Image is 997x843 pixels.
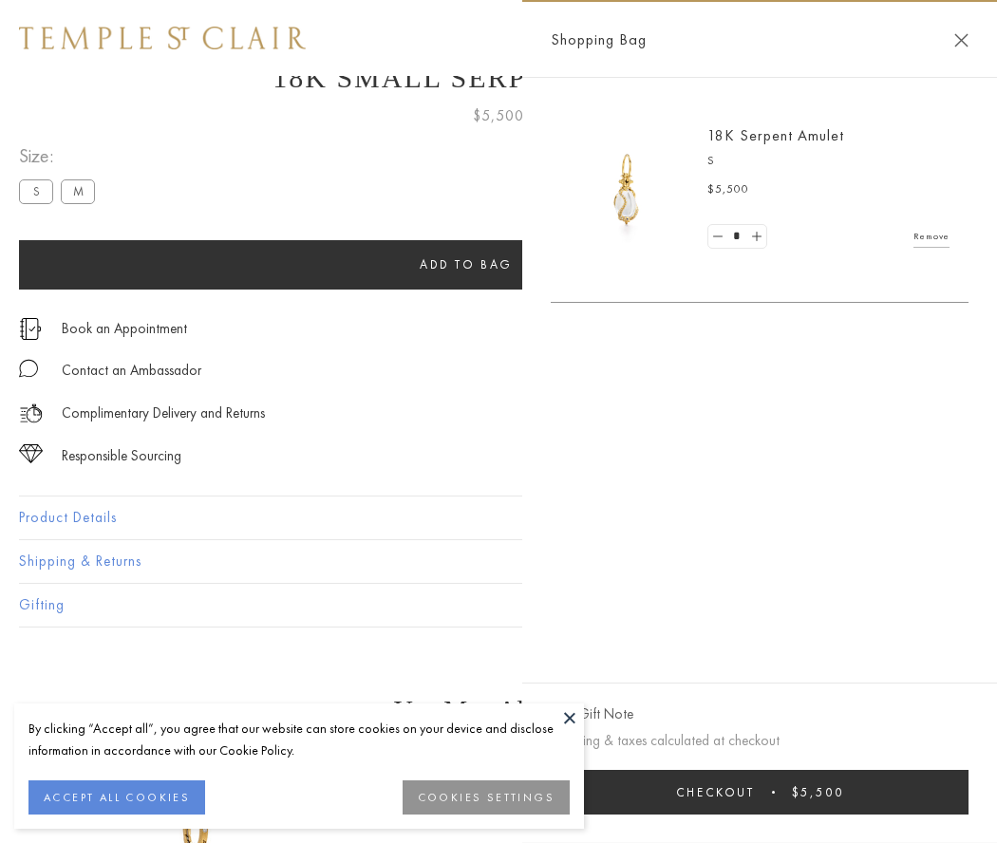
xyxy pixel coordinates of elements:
button: Add to bag [19,240,913,290]
button: Gifting [19,584,978,627]
p: Shipping & taxes calculated at checkout [551,729,969,753]
button: COOKIES SETTINGS [403,780,570,815]
div: By clicking “Accept all”, you agree that our website can store cookies on your device and disclos... [28,718,570,761]
label: M [61,179,95,203]
label: S [19,179,53,203]
span: Add to bag [420,256,513,272]
img: icon_delivery.svg [19,402,43,425]
span: $5,500 [792,784,844,800]
a: 18K Serpent Amulet [707,125,844,145]
button: Add Gift Note [551,702,633,726]
button: Product Details [19,496,978,539]
button: ACCEPT ALL COOKIES [28,780,205,815]
a: Set quantity to 2 [746,225,765,249]
img: Temple St. Clair [19,27,306,49]
p: Complimentary Delivery and Returns [62,402,265,425]
h3: You May Also Like [47,695,950,725]
h1: 18K Small Serpent Amulet [19,62,978,94]
a: Remove [913,226,950,247]
div: Contact an Ambassador [62,359,201,383]
span: $5,500 [707,180,749,199]
a: Book an Appointment [62,318,187,339]
a: Set quantity to 0 [708,225,727,249]
span: Shopping Bag [551,28,647,52]
span: Size: [19,140,103,172]
span: $5,500 [473,103,524,128]
button: Close Shopping Bag [954,33,969,47]
button: Shipping & Returns [19,540,978,583]
span: Checkout [676,784,755,800]
img: icon_sourcing.svg [19,444,43,463]
p: S [707,152,950,171]
img: MessageIcon-01_2.svg [19,359,38,378]
button: Checkout $5,500 [551,770,969,815]
img: P51836-E11SERPPV [570,133,684,247]
img: icon_appointment.svg [19,318,42,340]
div: Responsible Sourcing [62,444,181,468]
